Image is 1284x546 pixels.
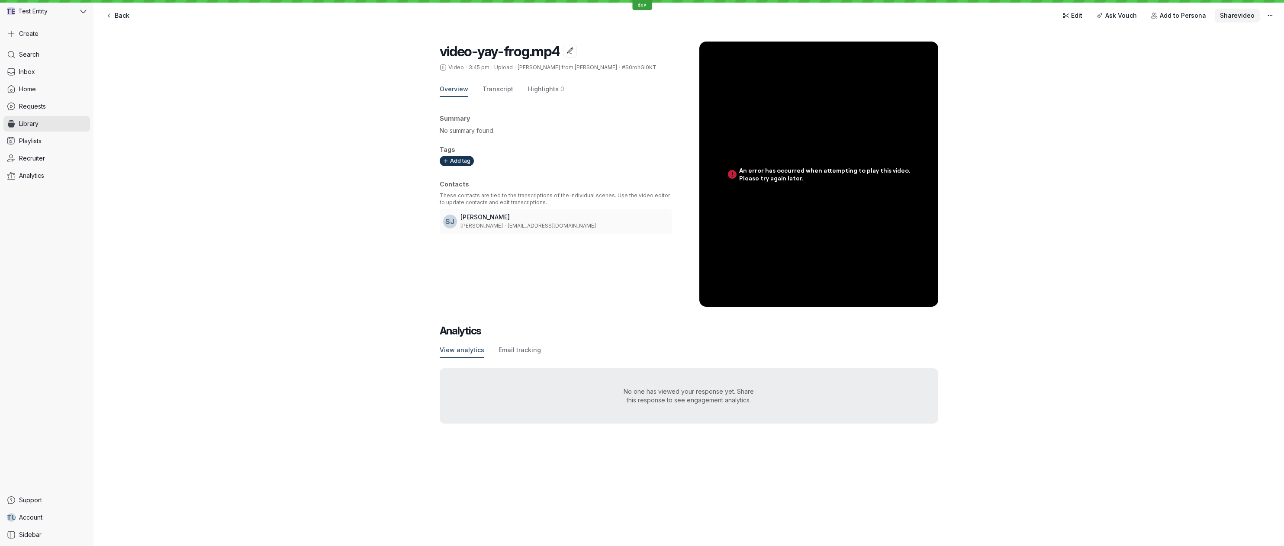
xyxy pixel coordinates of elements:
a: Recruiter [3,151,90,166]
h3: [PERSON_NAME] [460,213,668,222]
p: No summary found. [440,126,672,135]
span: E [11,7,16,16]
span: Search [19,50,39,59]
span: Video [448,64,464,71]
a: Playlists [3,133,90,149]
span: [PERSON_NAME] [460,222,503,229]
span: Library [19,119,39,128]
button: Edit title [563,44,577,58]
span: Contacts [440,180,469,188]
a: Back [100,9,135,22]
span: Recruiter [19,154,45,163]
a: Support [3,492,90,508]
a: Inbox [3,64,90,80]
span: U [12,513,16,522]
span: T [6,7,11,16]
span: · [489,64,494,71]
span: Highlights [528,85,559,93]
span: Create [19,29,39,38]
span: Support [19,496,42,504]
span: Back [115,11,129,20]
span: View analytics [440,346,484,354]
button: Ask Vouch [1091,9,1142,22]
span: Analytics [19,171,44,180]
span: Ask Vouch [1105,11,1137,20]
span: #S0rohGl0KT [622,64,656,71]
span: Overview [440,85,468,93]
p: These contacts are tied to the transcriptions of the individual scenes. Use the video editor to u... [440,192,672,206]
span: Transcript [483,85,513,93]
span: S [445,217,450,226]
span: [PERSON_NAME] from [PERSON_NAME] [518,64,617,71]
div: Test Entity [3,3,78,19]
span: Upload [494,64,513,71]
span: · [503,222,508,229]
button: TETest Entity [3,3,90,19]
span: video-yay-frog.mp4 [440,43,560,60]
h2: Analytics [440,324,938,338]
span: Sidebar [19,530,42,539]
button: Add tag [440,156,474,166]
span: Test Entity [18,7,48,16]
a: Edit [1057,9,1088,22]
span: [EMAIL_ADDRESS][DOMAIN_NAME] [508,222,596,229]
button: Add to Persona [1146,9,1211,22]
span: 0 [560,85,564,93]
span: Share video [1220,11,1255,20]
a: Analytics [3,168,90,183]
a: Search [3,47,90,62]
button: Sharevideo [1215,9,1260,22]
a: Home [3,81,90,97]
span: Tags [440,146,455,153]
div: No one has viewed your response yet. Share this response to see engagement analytics. [595,387,782,405]
a: Requests [3,99,90,114]
span: Account [19,513,42,522]
button: More actions [1263,9,1277,22]
span: Email tracking [499,346,541,354]
button: Create [3,26,90,42]
a: Sidebar [3,527,90,543]
span: J [450,217,454,226]
span: Playlists [19,137,42,145]
a: TUAccount [3,510,90,525]
span: Summary [440,115,470,122]
span: Inbox [19,67,35,76]
span: · [513,64,518,71]
span: 3:45 pm [469,64,489,71]
span: Requests [19,102,46,111]
span: T [6,513,12,522]
span: Home [19,85,36,93]
span: Edit [1071,11,1082,20]
a: Library [3,116,90,132]
span: Add to Persona [1160,11,1206,20]
span: · [464,64,469,71]
span: · [617,64,622,71]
